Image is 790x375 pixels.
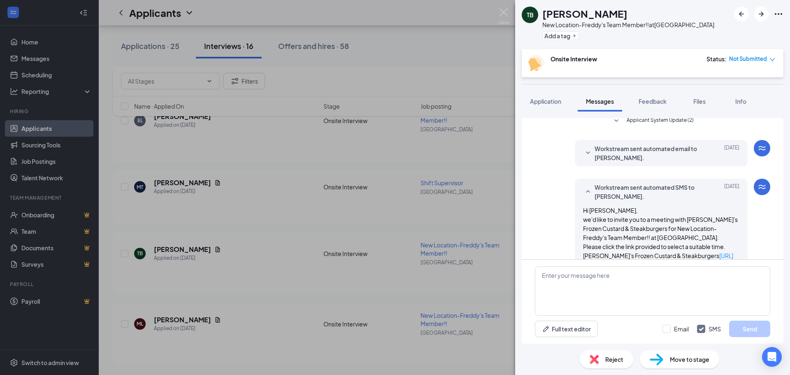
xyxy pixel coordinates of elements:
svg: WorkstreamLogo [757,182,767,192]
svg: ArrowLeftNew [737,9,746,19]
svg: SmallChevronDown [611,116,621,126]
button: SmallChevronDownApplicant System Update (2) [611,116,694,126]
div: Status : [706,55,727,63]
span: Move to stage [670,355,709,364]
span: Application [530,98,561,105]
span: Messages [586,98,614,105]
div: New Location-Freddy's Team Member!! at [GEOGRAPHIC_DATA] [542,21,714,29]
span: Info [735,98,746,105]
span: Reject [605,355,623,364]
span: Hi [PERSON_NAME], we'd like to invite you to a meeting with [PERSON_NAME]'s Frozen Custard & Stea... [583,207,739,277]
svg: SmallChevronUp [583,187,593,197]
svg: Ellipses [774,9,783,19]
button: Send [729,321,770,337]
h1: [PERSON_NAME] [542,7,627,21]
div: TB [527,11,534,19]
button: ArrowRight [754,7,769,21]
b: Onsite Interview [551,55,597,63]
span: Workstream sent automated email to [PERSON_NAME]. [595,144,702,162]
span: Feedback [639,98,667,105]
svg: ArrowRight [756,9,766,19]
svg: WorkstreamLogo [757,143,767,153]
button: Full text editorPen [535,321,598,337]
span: Applicant System Update (2) [627,116,694,126]
svg: Plus [572,33,577,38]
div: Open Intercom Messenger [762,347,782,367]
span: down [769,57,775,63]
svg: Pen [542,325,550,333]
span: Workstream sent automated SMS to [PERSON_NAME]. [595,183,702,201]
button: ArrowLeftNew [734,7,749,21]
span: Not Submitted [729,55,767,63]
svg: SmallChevronDown [583,148,593,158]
span: [DATE] [724,183,739,201]
span: Files [693,98,706,105]
span: [DATE] [724,144,739,162]
button: PlusAdd a tag [542,31,579,40]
